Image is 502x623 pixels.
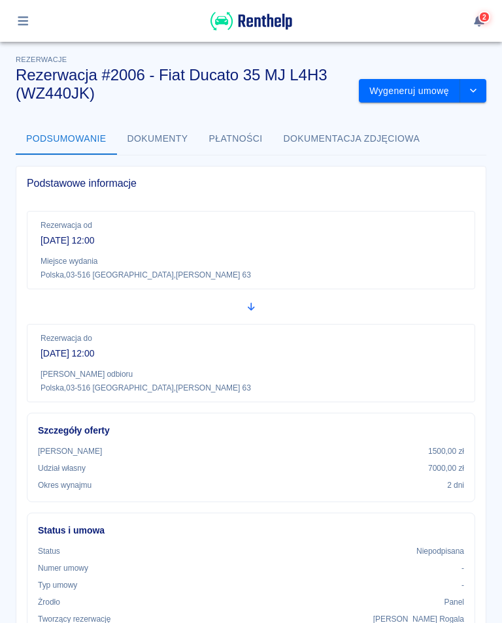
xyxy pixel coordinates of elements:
button: Podsumowanie [16,123,117,155]
button: Dokumenty [117,123,199,155]
p: [PERSON_NAME] odbioru [41,368,461,380]
h3: Rezerwacja #2006 - Fiat Ducato 35 MJ L4H3 (WZ440JK) [16,66,348,103]
p: Udział własny [38,462,86,474]
p: Rezerwacja do [41,332,461,344]
p: [PERSON_NAME] [38,445,102,457]
p: 2 dni [447,479,464,491]
button: Płatności [199,123,273,155]
button: 2 [467,10,492,32]
p: 1500,00 zł [428,445,464,457]
img: Renthelp logo [210,10,292,32]
p: 7000,00 zł [428,462,464,474]
a: Renthelp logo [210,24,292,35]
p: [DATE] 12:00 [41,234,461,248]
p: Numer umowy [38,562,88,574]
p: Status [38,545,60,557]
button: drop-down [460,79,486,103]
p: Miejsce wydania [41,255,461,267]
p: Okres wynajmu [38,479,92,491]
span: Podstawowe informacje [27,177,475,190]
h6: Status i umowa [38,524,464,537]
p: Polska , 03-516 [GEOGRAPHIC_DATA] , [PERSON_NAME] 63 [41,383,461,394]
p: Niepodpisana [416,545,464,557]
p: Żrodło [38,596,60,608]
button: Dokumentacja zdjęciowa [273,123,431,155]
p: Typ umowy [38,579,77,591]
p: Panel [444,596,465,608]
p: - [461,562,464,574]
p: [DATE] 12:00 [41,347,461,360]
h6: Szczegóły oferty [38,424,464,438]
p: Rezerwacja od [41,219,461,231]
span: 2 [481,14,488,21]
p: Polska , 03-516 [GEOGRAPHIC_DATA] , [PERSON_NAME] 63 [41,270,461,281]
p: - [461,579,464,591]
button: Wygeneruj umowę [359,79,460,103]
span: Rezerwacje [16,56,67,63]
